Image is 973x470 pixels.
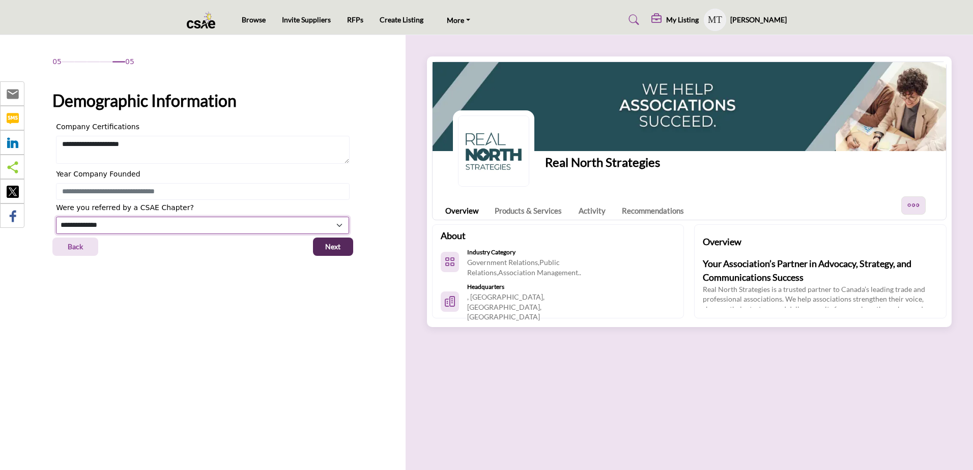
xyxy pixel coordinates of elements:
h5: My Listing [666,15,699,24]
b: Industry Category [467,248,516,256]
button: Back [52,238,98,256]
a: Activity [579,205,606,217]
label: Were you referred by a CSAE Chapter? [56,202,194,213]
a: Overview [445,205,478,217]
h5: [PERSON_NAME] [730,15,787,25]
a: Invite Suppliers [282,15,331,24]
h1: Demographic Information [52,89,237,113]
a: Browse [242,15,266,24]
h2: About [441,229,466,243]
a: Search [619,12,646,28]
p: , [GEOGRAPHIC_DATA], [GEOGRAPHIC_DATA], [GEOGRAPHIC_DATA] [467,292,598,322]
a: Recommendations [622,205,684,217]
div: My Listing [651,14,699,26]
button: More Options [901,196,926,215]
button: Categories List [441,252,459,272]
p: Real North Strategies is a trusted partner to Canada’s leading trade and professional association... [703,284,938,344]
p: Government Relations,Public Relations,Association Management.. [467,257,598,277]
h2: Your Association’s Partner in Advocacy, Strategy, and Communications Success [703,257,938,284]
label: Year Company Founded [56,169,140,180]
h1: Real North Strategies [545,153,660,171]
a: RFPs [347,15,363,24]
button: Show hide supplier dropdown [704,9,726,31]
span: Next [325,242,340,252]
a: Products & Services [495,205,562,217]
span: Back [68,242,83,252]
img: Logo [458,115,529,187]
h2: Overview [703,235,741,249]
button: HeadQuarters [441,291,459,312]
input: Enter value for Year Company Founded [56,183,349,200]
b: Headquarters [467,283,504,290]
label: Company Certifications [56,122,139,132]
a: Create Listing [380,15,423,24]
button: Next [313,238,353,256]
textarea: Enter value for Company Certifications [56,136,349,164]
span: 05 [52,56,62,67]
a: More [440,13,477,27]
img: Cover Image [433,62,946,151]
span: 05 [125,56,134,67]
img: site Logo [187,12,221,28]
